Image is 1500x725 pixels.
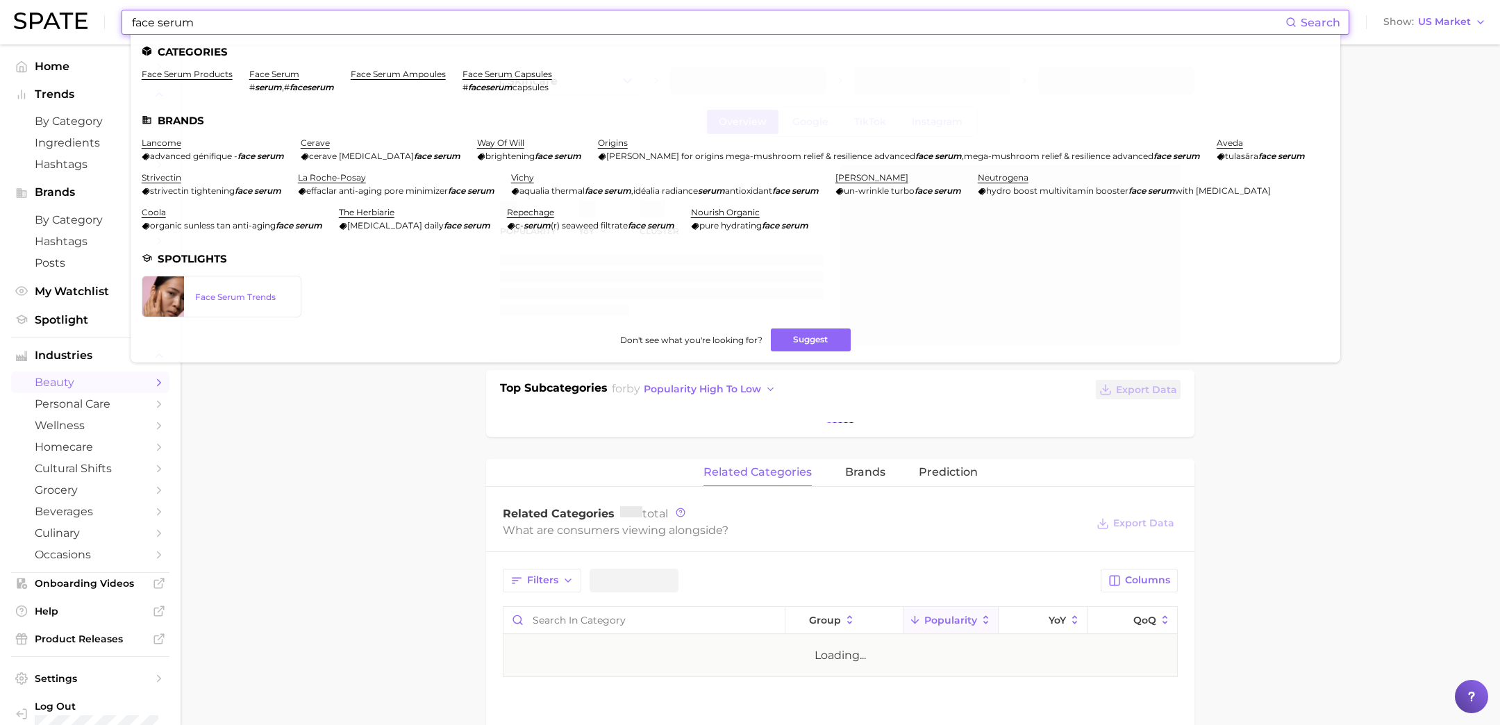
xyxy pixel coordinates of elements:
[1113,517,1174,529] span: Export Data
[150,185,235,196] span: strivectin tightening
[11,110,169,132] a: by Category
[725,185,772,196] span: antioxidant
[507,207,554,217] a: repechage
[11,601,169,622] a: Help
[35,700,158,712] span: Log Out
[934,185,961,196] em: serum
[468,82,512,92] em: faceserum
[131,10,1285,34] input: Search here for a brand, industry, or ingredient
[792,185,819,196] em: serum
[503,607,785,633] input: Search in category
[762,220,779,231] em: face
[14,12,87,29] img: SPATE
[691,207,760,217] a: nourish organic
[11,372,169,393] a: beauty
[1380,13,1490,31] button: ShowUS Market
[844,185,915,196] span: un-wrinkle turbo
[467,185,494,196] em: serum
[1225,151,1258,161] span: tulasāra
[535,151,552,161] em: face
[503,521,1086,540] div: What are consumers viewing alongside ?
[1125,574,1170,586] span: Columns
[11,436,169,458] a: homecare
[290,82,334,92] em: faceserum
[606,151,915,161] span: [PERSON_NAME] for origins mega-mushroom relief & resilience advanced
[503,507,615,520] span: Related Categories
[485,151,535,161] span: brightening
[142,46,1329,58] li: Categories
[785,607,903,634] button: group
[150,151,237,161] span: advanced génifique -
[524,220,551,231] em: serum
[463,220,490,231] em: serum
[11,56,169,77] a: Home
[11,544,169,565] a: occasions
[644,383,761,395] span: popularity high to low
[1101,569,1178,592] button: Columns
[551,220,628,231] span: (r) seaweed filtrate
[142,207,166,217] a: coola
[306,185,448,196] span: effaclar anti-aging pore minimizer
[11,153,169,175] a: Hashtags
[11,393,169,415] a: personal care
[919,466,978,478] span: Prediction
[11,573,169,594] a: Onboarding Videos
[628,220,645,231] em: face
[11,132,169,153] a: Ingredients
[633,185,698,196] span: idéalia radiance
[519,185,585,196] span: aqualia thermal
[235,185,252,196] em: face
[11,84,169,105] button: Trends
[35,397,146,410] span: personal care
[1096,380,1181,399] button: Export Data
[935,151,962,161] em: serum
[142,172,181,183] a: strivectin
[237,151,255,161] em: face
[986,185,1128,196] span: hydro boost multivitamin booster
[620,507,668,520] span: total
[257,151,284,161] em: serum
[35,313,146,326] span: Spotlight
[351,69,446,79] a: face serum ampoules
[1301,16,1340,29] span: Search
[284,82,290,92] span: #
[35,88,146,101] span: Trends
[448,185,465,196] em: face
[255,82,282,92] em: serum
[35,483,146,497] span: grocery
[527,574,558,586] span: Filters
[598,137,628,148] a: origins
[698,185,725,196] em: serum
[142,115,1329,126] li: Brands
[845,466,885,478] span: brands
[142,69,233,79] a: face serum products
[1383,18,1414,26] span: Show
[35,158,146,171] span: Hashtags
[1173,151,1200,161] em: serum
[347,220,444,231] span: [MEDICAL_DATA] daily
[11,628,169,649] a: Product Releases
[35,419,146,432] span: wellness
[699,220,762,231] span: pure hydrating
[1093,514,1178,533] button: Export Data
[462,82,468,92] span: #
[772,185,790,196] em: face
[1116,384,1177,396] span: Export Data
[500,380,608,401] h1: Top Subcategories
[35,526,146,540] span: culinary
[924,615,977,626] span: Popularity
[11,209,169,231] a: by Category
[640,380,780,399] button: popularity high to low
[35,376,146,389] span: beauty
[1258,151,1276,161] em: face
[35,256,146,269] span: Posts
[35,186,146,199] span: Brands
[703,466,812,478] span: related categories
[11,182,169,203] button: Brands
[647,220,674,231] em: serum
[815,647,866,664] div: Loading...
[339,207,394,217] a: the herbiarie
[35,213,146,226] span: by Category
[254,185,281,196] em: serum
[1175,185,1271,196] span: with [MEDICAL_DATA]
